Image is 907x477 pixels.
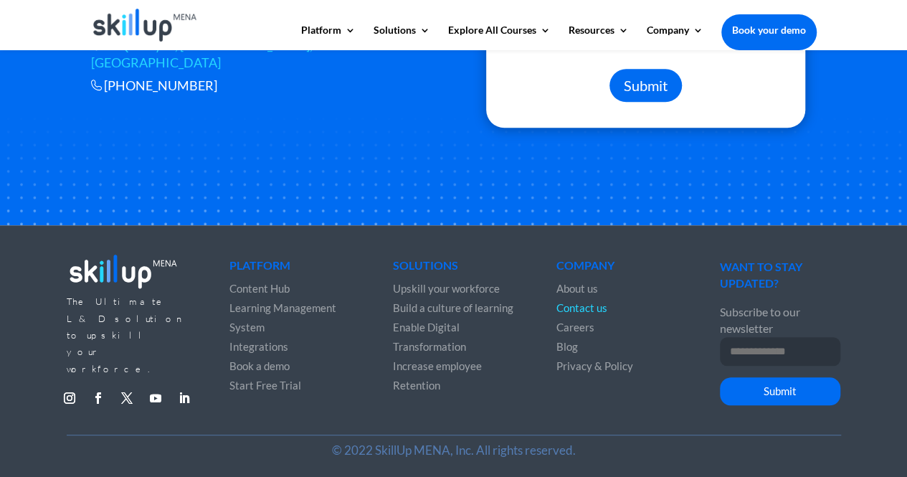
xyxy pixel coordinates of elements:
[229,359,290,372] a: Book a demo
[144,387,167,410] a: Follow on Youtube
[393,321,466,353] a: Enable Digital Transformation
[556,340,578,353] a: Blog
[556,321,594,334] a: Careers
[91,37,313,70] a: Al Qadisiyah, [GEOGRAPHIC_DATA], [GEOGRAPHIC_DATA]
[374,25,430,49] a: Solutions
[93,9,197,42] img: Skillup Mena
[229,340,288,353] a: Integrations
[393,260,513,278] h4: Solutions
[173,387,196,410] a: Follow on LinkedIn
[393,282,500,295] a: Upskill your workforce
[448,25,551,49] a: Explore All Courses
[229,260,350,278] h4: Platform
[556,260,677,278] h4: Company
[720,377,840,406] button: Submit
[556,282,598,295] a: About us
[556,359,633,372] a: Privacy & Policy
[835,408,907,477] iframe: Chat Widget
[67,250,180,292] img: footer_logo
[624,77,668,94] span: Submit
[393,359,482,392] a: Increase employee Retention
[229,282,290,295] a: Content Hub
[721,14,817,46] a: Book your demo
[229,379,301,392] a: Start Free Trial
[720,303,840,337] p: Subscribe to our newsletter
[115,387,138,410] a: Follow on X
[58,387,81,410] a: Follow on Instagram
[556,301,607,314] a: Contact us
[393,301,513,314] a: Build a culture of learning
[609,69,682,102] button: Submit
[67,296,185,374] span: The Ultimate L&D solution to upskill your workforce.
[87,387,110,410] a: Follow on Facebook
[764,384,797,397] span: Submit
[301,25,356,49] a: Platform
[647,25,703,49] a: Company
[720,260,802,290] span: WANT TO STAY UPDATED?
[569,25,629,49] a: Resources
[91,442,817,458] p: © 2022 SkillUp MENA, Inc. All rights reserved.
[229,301,336,334] a: Learning Management System
[104,77,217,93] a: Call phone number +966 56 566 9461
